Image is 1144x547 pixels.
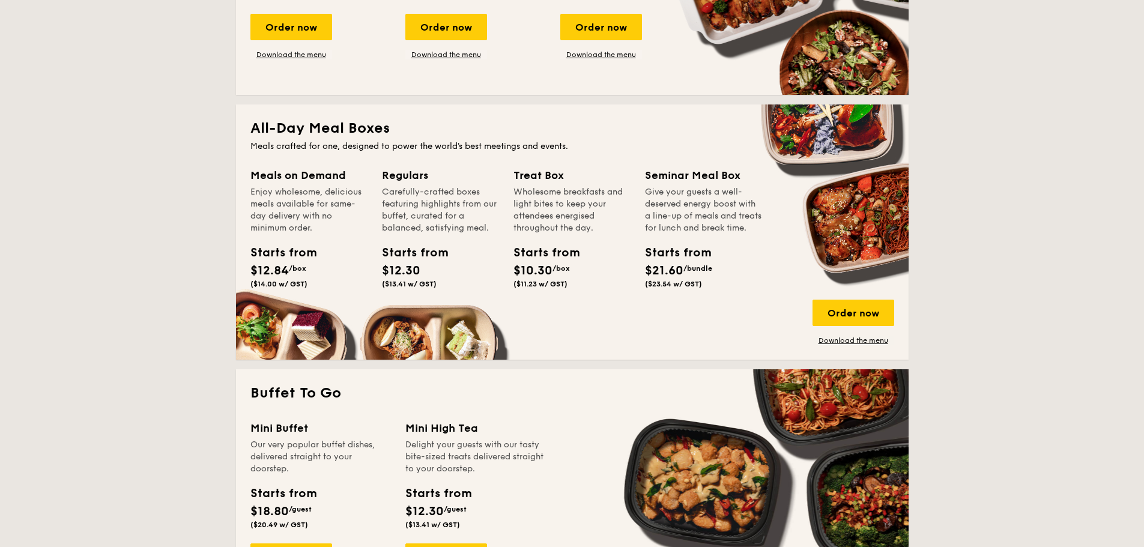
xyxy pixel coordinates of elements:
div: Order now [813,300,894,326]
div: Order now [405,14,487,40]
div: Mini High Tea [405,420,546,437]
div: Delight your guests with our tasty bite-sized treats delivered straight to your doorstep. [405,439,546,475]
div: Seminar Meal Box [645,167,762,184]
div: Enjoy wholesome, delicious meals available for same-day delivery with no minimum order. [250,186,368,234]
a: Download the menu [405,50,487,59]
span: ($13.41 w/ GST) [382,280,437,288]
span: /guest [289,505,312,513]
div: Give your guests a well-deserved energy boost with a line-up of meals and treats for lunch and br... [645,186,762,234]
div: Order now [250,14,332,40]
div: Regulars [382,167,499,184]
span: $12.30 [405,504,444,519]
a: Download the menu [560,50,642,59]
h2: All-Day Meal Boxes [250,119,894,138]
a: Download the menu [250,50,332,59]
span: ($14.00 w/ GST) [250,280,307,288]
div: Starts from [250,485,316,503]
div: Meals on Demand [250,167,368,184]
span: /box [289,264,306,273]
span: /guest [444,505,467,513]
span: ($23.54 w/ GST) [645,280,702,288]
span: $18.80 [250,504,289,519]
div: Carefully-crafted boxes featuring highlights from our buffet, curated for a balanced, satisfying ... [382,186,499,234]
div: Our very popular buffet dishes, delivered straight to your doorstep. [250,439,391,475]
div: Starts from [645,244,699,262]
span: $12.30 [382,264,420,278]
div: Starts from [382,244,436,262]
span: /box [552,264,570,273]
span: ($11.23 w/ GST) [513,280,567,288]
span: ($13.41 w/ GST) [405,521,460,529]
span: $21.60 [645,264,683,278]
div: Wholesome breakfasts and light bites to keep your attendees energised throughout the day. [513,186,631,234]
span: /bundle [683,264,712,273]
div: Mini Buffet [250,420,391,437]
div: Starts from [405,485,471,503]
div: Starts from [513,244,567,262]
div: Treat Box [513,167,631,184]
div: Order now [560,14,642,40]
span: ($20.49 w/ GST) [250,521,308,529]
div: Meals crafted for one, designed to power the world's best meetings and events. [250,141,894,153]
h2: Buffet To Go [250,384,894,403]
a: Download the menu [813,336,894,345]
span: $10.30 [513,264,552,278]
span: $12.84 [250,264,289,278]
div: Starts from [250,244,304,262]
